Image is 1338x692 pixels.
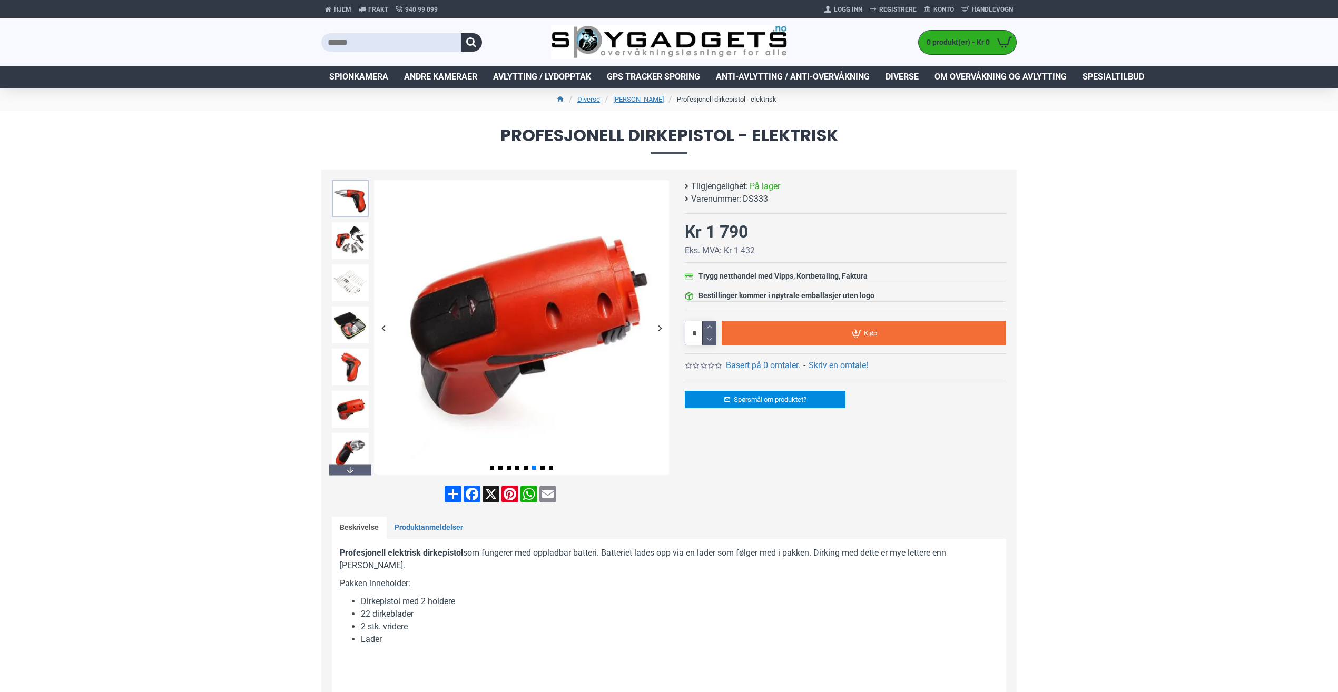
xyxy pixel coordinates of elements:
a: Registrere [866,1,920,18]
img: SpyGadgets.no [551,25,788,60]
a: Avlytting / Lydopptak [485,66,599,88]
span: Hjem [334,5,351,14]
b: Profesjonell elektrisk dirkepistol [340,548,463,558]
span: Go to slide 4 [515,466,519,470]
span: Go to slide 1 [490,466,494,470]
span: Frakt [368,5,388,14]
li: Dirkepistol med 2 holdere [361,595,998,608]
a: Skriv en omtale! [809,359,868,372]
a: Konto [920,1,958,18]
span: Go to slide 2 [498,466,503,470]
span: Avlytting / Lydopptak [493,71,591,83]
span: Spesialtilbud [1083,71,1144,83]
span: Om overvåkning og avlytting [934,71,1067,83]
img: Profesjonell dirkepistol - elektrisk - SpyGadgets.no [332,349,369,385]
b: Tilgjengelighet: [691,180,748,193]
span: Go to slide 3 [507,466,511,470]
img: Profesjonell dirkepistol - elektrisk - SpyGadgets.no [332,433,369,470]
span: Go to slide 7 [540,466,545,470]
a: Diverse [577,94,600,105]
span: Go to slide 6 [532,466,536,470]
li: 22 dirkeblader [361,608,998,620]
a: Spørsmål om produktet? [685,391,845,408]
a: Logg Inn [821,1,866,18]
a: Produktanmeldelser [387,517,471,539]
a: X [481,486,500,502]
b: - [803,360,805,370]
span: Go to slide 5 [524,466,528,470]
a: Email [538,486,557,502]
a: Facebook [463,486,481,502]
a: Diverse [878,66,927,88]
span: DS333 [743,193,768,205]
a: Beskrivelse [332,517,387,539]
div: Next slide [651,319,669,337]
span: Anti-avlytting / Anti-overvåkning [716,71,870,83]
a: 0 produkt(er) - Kr 0 [919,31,1016,54]
div: Next slide [329,464,371,475]
div: Previous slide [374,319,392,337]
b: Varenummer: [691,193,741,205]
u: Pakken inneholder: [340,578,410,588]
span: Registrere [879,5,917,14]
span: Andre kameraer [404,71,477,83]
a: [PERSON_NAME] [613,94,664,105]
img: Profesjonell dirkepistol - elektrisk - SpyGadgets.no [332,222,369,259]
img: Profesjonell dirkepistol - elektrisk - SpyGadgets.no [332,391,369,428]
li: 2 stk. vridere [361,620,998,633]
span: GPS Tracker Sporing [607,71,700,83]
a: Om overvåkning og avlytting [927,66,1075,88]
div: Trygg netthandel med Vipps, Kortbetaling, Faktura [698,271,868,282]
span: Handlevogn [972,5,1013,14]
span: 940 99 099 [405,5,438,14]
span: Go to slide 8 [549,466,553,470]
span: På lager [750,180,780,193]
img: Profesjonell dirkepistol - elektrisk - SpyGadgets.no [332,180,369,217]
p: som fungerer med oppladbar batteri. Batteriet lades opp via en lader som følger med i pakken. Dir... [340,547,998,572]
div: Bestillinger kommer i nøytrale emballasjer uten logo [698,290,874,301]
span: Logg Inn [834,5,862,14]
span: Kjøp [864,330,877,337]
img: Profesjonell dirkepistol - elektrisk - SpyGadgets.no [374,180,669,475]
a: GPS Tracker Sporing [599,66,708,88]
a: Share [444,486,463,502]
img: Profesjonell dirkepistol - elektrisk - SpyGadgets.no [332,307,369,343]
div: Kr 1 790 [685,219,748,244]
span: 0 produkt(er) - Kr 0 [919,37,992,48]
a: Spesialtilbud [1075,66,1152,88]
li: Lader [361,633,998,646]
img: Profesjonell dirkepistol - elektrisk - SpyGadgets.no [332,264,369,301]
a: Andre kameraer [396,66,485,88]
a: Pinterest [500,486,519,502]
a: Anti-avlytting / Anti-overvåkning [708,66,878,88]
span: Diverse [886,71,919,83]
a: Handlevogn [958,1,1017,18]
span: Spionkamera [329,71,388,83]
span: Konto [933,5,954,14]
a: Spionkamera [321,66,396,88]
a: WhatsApp [519,486,538,502]
a: Basert på 0 omtaler. [726,359,800,372]
span: Profesjonell dirkepistol - elektrisk [321,127,1017,154]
